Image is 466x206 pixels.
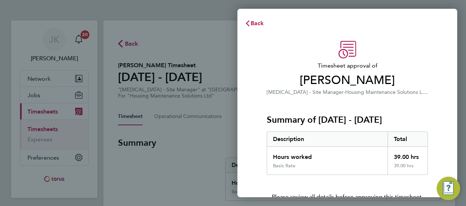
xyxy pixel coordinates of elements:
span: [MEDICAL_DATA] - Site Manager [267,89,344,95]
button: Back [237,16,271,31]
div: Summary of 22 - 28 Sep 2025 [267,131,428,175]
div: 39.00 hrs [388,163,428,175]
p: Please review all details before approving this timesheet. [258,175,437,201]
div: Total [388,132,428,146]
span: Back [251,20,264,27]
div: 39.00 hrs [388,147,428,163]
div: Basic Rate [273,163,295,169]
span: Housing Maintenance Solutions Ltd [345,88,428,95]
div: Description [267,132,388,146]
span: · [344,89,345,95]
h3: Summary of [DATE] - [DATE] [267,114,428,126]
button: Engage Resource Center [437,177,460,200]
div: Hours worked [267,147,388,163]
span: [PERSON_NAME] [267,73,428,88]
span: Timesheet approval of [267,61,428,70]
